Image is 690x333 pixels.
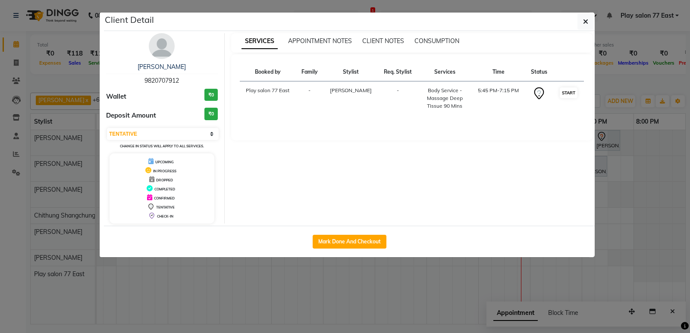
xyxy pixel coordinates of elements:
[525,63,553,81] th: Status
[241,34,278,49] span: SERVICES
[378,81,418,115] td: -
[323,63,378,81] th: Stylist
[204,108,218,120] h3: ₹0
[138,63,186,71] a: [PERSON_NAME]
[288,37,352,45] span: APPOINTMENT NOTES
[153,169,176,173] span: IN PROGRESS
[155,160,174,164] span: UPCOMING
[154,187,175,191] span: COMPLETED
[296,63,324,81] th: Family
[362,37,404,45] span: CLIENT NOTES
[105,13,154,26] h5: Client Detail
[414,37,459,45] span: CONSUMPTION
[106,92,126,102] span: Wallet
[240,81,296,115] td: Play salon 77 East
[378,63,418,81] th: Req. Stylist
[472,63,525,81] th: Time
[156,205,175,209] span: TENTATIVE
[144,77,179,84] span: 9820707912
[418,63,472,81] th: Services
[472,81,525,115] td: 5:45 PM-7:15 PM
[154,196,175,200] span: CONFIRMED
[106,111,156,121] span: Deposit Amount
[120,144,204,148] small: Change in status will apply to all services.
[423,87,467,110] div: Body Service - Massage Deep Tissue 90 Mins
[330,87,372,93] span: [PERSON_NAME]
[204,89,218,101] h3: ₹0
[156,178,173,182] span: DROPPED
[149,33,175,59] img: avatar
[157,214,173,218] span: CHECK-IN
[560,87,577,98] button: START
[296,81,324,115] td: -
[240,63,296,81] th: Booked by
[313,235,386,249] button: Mark Done And Checkout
